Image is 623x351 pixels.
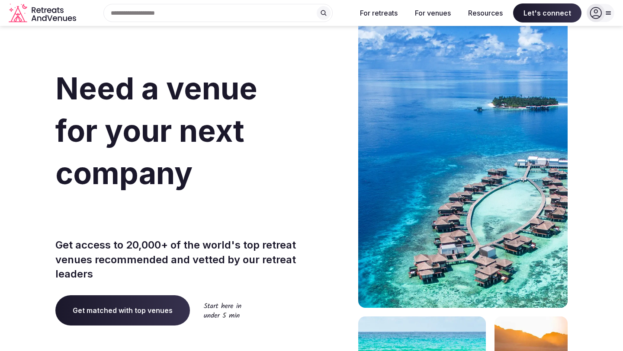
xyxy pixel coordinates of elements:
a: Visit the homepage [9,3,78,23]
a: Get matched with top venues [55,295,190,325]
button: Resources [461,3,510,22]
button: For retreats [353,3,405,22]
img: Start here in under 5 min [204,303,241,318]
button: For venues [408,3,458,22]
svg: Retreats and Venues company logo [9,3,78,23]
p: Get access to 20,000+ of the world's top retreat venues recommended and vetted by our retreat lea... [55,238,308,281]
span: Need a venue for your next company [55,70,257,191]
span: Let's connect [513,3,581,22]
